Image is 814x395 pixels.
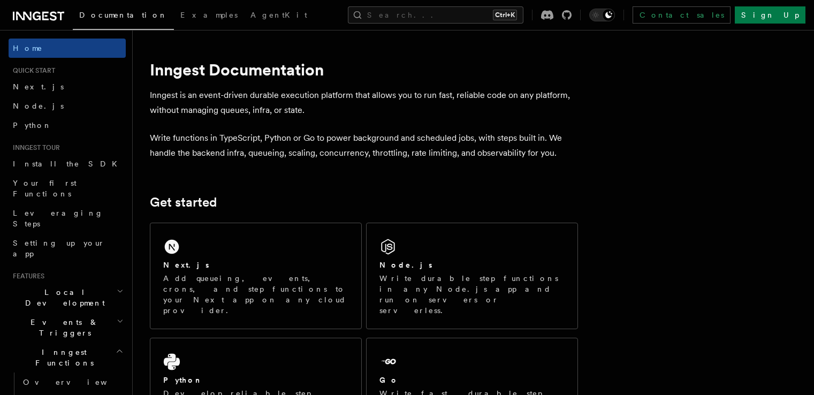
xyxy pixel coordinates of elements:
[9,313,126,343] button: Events & Triggers
[379,260,432,270] h2: Node.js
[163,260,209,270] h2: Next.js
[9,283,126,313] button: Local Development
[180,11,238,19] span: Examples
[13,43,43,54] span: Home
[9,143,60,152] span: Inngest tour
[150,88,578,118] p: Inngest is an event-driven durable execution platform that allows you to run fast, reliable code ...
[250,11,307,19] span: AgentKit
[633,6,731,24] a: Contact sales
[9,203,126,233] a: Leveraging Steps
[9,39,126,58] a: Home
[9,317,117,338] span: Events & Triggers
[244,3,314,29] a: AgentKit
[9,66,55,75] span: Quick start
[9,233,126,263] a: Setting up your app
[73,3,174,30] a: Documentation
[13,121,52,130] span: Python
[735,6,805,24] a: Sign Up
[23,378,133,386] span: Overview
[9,287,117,308] span: Local Development
[348,6,523,24] button: Search...Ctrl+K
[13,82,64,91] span: Next.js
[9,116,126,135] a: Python
[9,77,126,96] a: Next.js
[9,96,126,116] a: Node.js
[379,375,399,385] h2: Go
[163,273,348,316] p: Add queueing, events, crons, and step functions to your Next app on any cloud provider.
[174,3,244,29] a: Examples
[493,10,517,20] kbd: Ctrl+K
[13,239,105,258] span: Setting up your app
[13,102,64,110] span: Node.js
[9,272,44,280] span: Features
[9,173,126,203] a: Your first Functions
[13,209,103,228] span: Leveraging Steps
[79,11,168,19] span: Documentation
[9,154,126,173] a: Install the SDK
[13,159,124,168] span: Install the SDK
[150,60,578,79] h1: Inngest Documentation
[9,343,126,373] button: Inngest Functions
[9,347,116,368] span: Inngest Functions
[366,223,578,329] a: Node.jsWrite durable step functions in any Node.js app and run on servers or serverless.
[589,9,615,21] button: Toggle dark mode
[150,223,362,329] a: Next.jsAdd queueing, events, crons, and step functions to your Next app on any cloud provider.
[150,195,217,210] a: Get started
[163,375,203,385] h2: Python
[379,273,565,316] p: Write durable step functions in any Node.js app and run on servers or serverless.
[13,179,77,198] span: Your first Functions
[150,131,578,161] p: Write functions in TypeScript, Python or Go to power background and scheduled jobs, with steps bu...
[19,373,126,392] a: Overview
